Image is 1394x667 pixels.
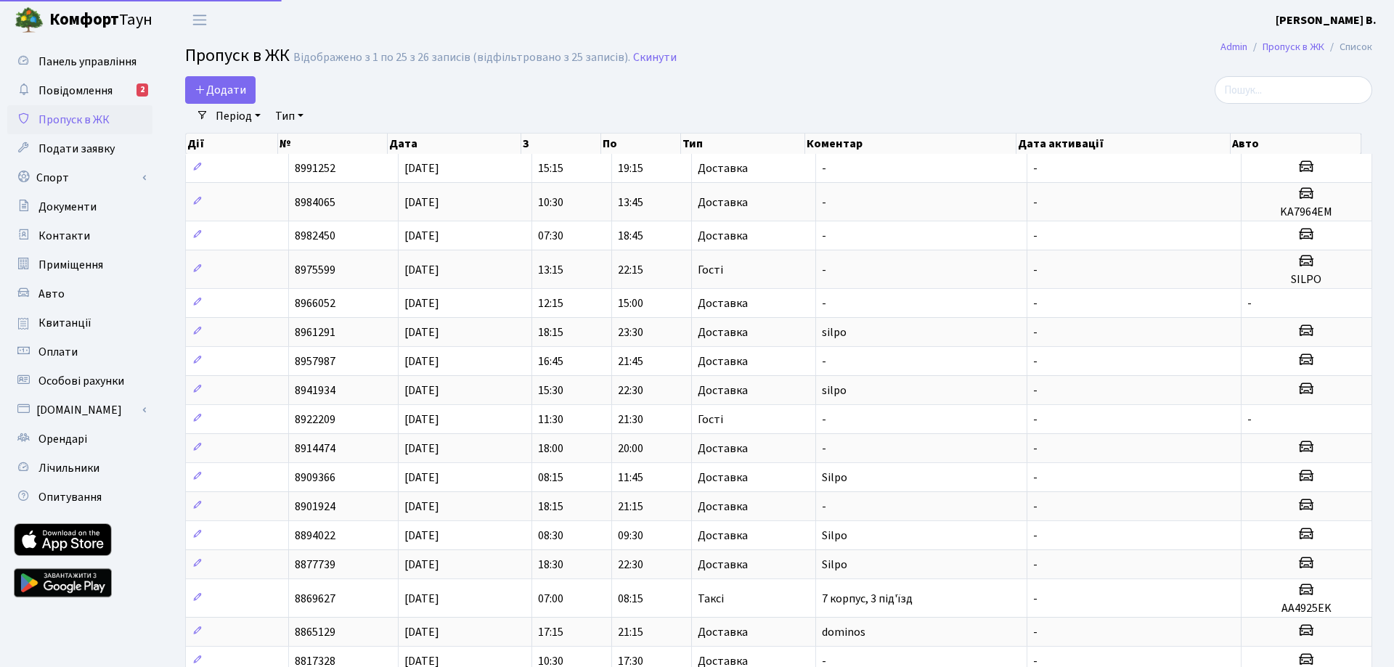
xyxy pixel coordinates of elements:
[822,262,826,278] span: -
[822,557,847,573] span: Silpo
[295,295,335,311] span: 8966052
[822,528,847,544] span: Silpo
[822,228,826,244] span: -
[7,367,152,396] a: Особові рахунки
[1033,470,1038,486] span: -
[618,624,643,640] span: 21:15
[1033,160,1038,176] span: -
[698,264,723,276] span: Гості
[822,412,826,427] span: -
[1247,205,1366,219] h5: KA7964EM
[295,591,335,607] span: 8869627
[698,163,748,174] span: Доставка
[269,104,309,128] a: Тип
[15,6,44,35] img: logo.png
[698,197,748,208] span: Доставка
[404,228,439,244] span: [DATE]
[633,51,677,65] a: Скинути
[7,76,152,105] a: Повідомлення2
[1199,32,1394,62] nav: breadcrumb
[698,655,748,667] span: Доставка
[38,460,99,476] span: Лічильники
[1324,39,1372,55] li: Список
[618,412,643,427] span: 21:30
[698,593,724,605] span: Таксі
[805,134,1017,154] th: Коментар
[618,195,643,210] span: 13:45
[295,528,335,544] span: 8894022
[538,353,563,369] span: 16:45
[1247,602,1366,615] h5: AA4925EK
[404,195,439,210] span: [DATE]
[1033,195,1038,210] span: -
[7,308,152,337] a: Квитанції
[538,262,563,278] span: 13:15
[404,624,439,640] span: [DATE]
[404,160,439,176] span: [DATE]
[822,441,826,457] span: -
[538,528,563,544] span: 08:30
[7,221,152,250] a: Контакти
[38,373,124,389] span: Особові рахунки
[7,279,152,308] a: Авто
[1033,295,1038,311] span: -
[210,104,266,128] a: Період
[698,443,748,454] span: Доставка
[1231,134,1361,154] th: Авто
[538,295,563,311] span: 12:15
[1033,324,1038,340] span: -
[1247,273,1366,287] h5: SILPO
[1263,39,1324,54] a: Пропуск в ЖК
[822,195,826,210] span: -
[295,499,335,515] span: 8901924
[1247,295,1252,311] span: -
[618,324,643,340] span: 23:30
[404,382,439,398] span: [DATE]
[404,528,439,544] span: [DATE]
[278,134,388,154] th: №
[618,382,643,398] span: 22:30
[404,470,439,486] span: [DATE]
[295,353,335,369] span: 8957987
[1033,412,1038,427] span: -
[7,425,152,454] a: Орендарі
[295,441,335,457] span: 8914474
[293,51,630,65] div: Відображено з 1 по 25 з 26 записів (відфільтровано з 25 записів).
[1276,12,1377,29] a: [PERSON_NAME] В.
[822,160,826,176] span: -
[822,382,847,398] span: silpo
[618,591,643,607] span: 08:15
[538,228,563,244] span: 07:30
[618,499,643,515] span: 21:15
[38,431,87,447] span: Орендарі
[822,591,913,607] span: 7 корпус, 3 під'їзд
[295,557,335,573] span: 8877739
[7,396,152,425] a: [DOMAIN_NAME]
[1033,624,1038,640] span: -
[681,134,805,154] th: Тип
[404,499,439,515] span: [DATE]
[698,385,748,396] span: Доставка
[1247,412,1252,427] span: -
[822,353,826,369] span: -
[698,530,748,541] span: Доставка
[404,412,439,427] span: [DATE]
[404,557,439,573] span: [DATE]
[295,228,335,244] span: 8982450
[618,470,643,486] span: 11:45
[1220,39,1247,54] a: Admin
[7,163,152,192] a: Спорт
[49,8,119,31] b: Комфорт
[538,557,563,573] span: 18:30
[38,54,136,70] span: Панель управління
[822,295,826,311] span: -
[295,195,335,210] span: 8984065
[1033,262,1038,278] span: -
[822,499,826,515] span: -
[49,8,152,33] span: Таун
[822,624,865,640] span: dominos
[618,295,643,311] span: 15:00
[698,327,748,338] span: Доставка
[38,344,78,360] span: Оплати
[7,337,152,367] a: Оплати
